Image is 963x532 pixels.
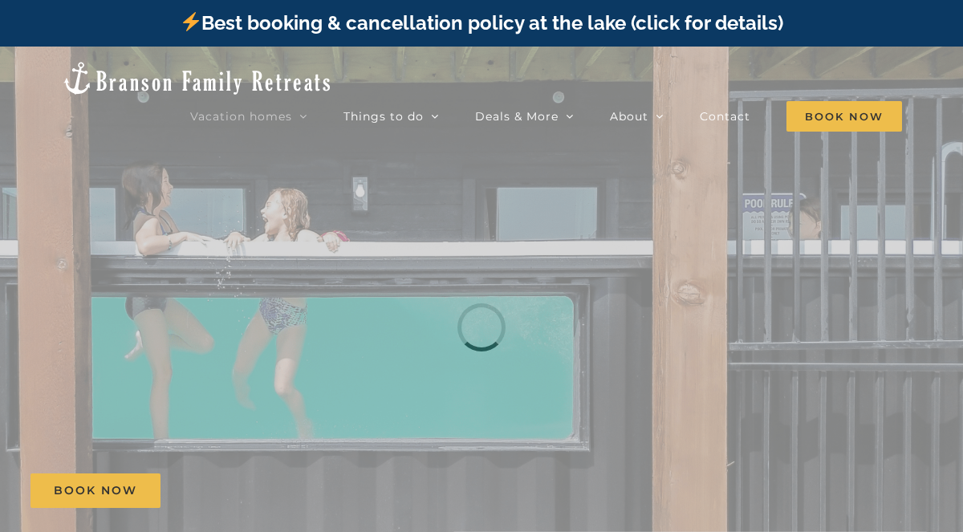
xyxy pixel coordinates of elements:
a: Things to do [343,100,439,132]
span: Vacation homes [190,111,292,122]
span: Book Now [54,484,137,497]
a: About [610,100,664,132]
span: Contact [700,111,750,122]
span: About [610,111,648,122]
nav: Main Menu [190,100,902,132]
img: Branson Family Retreats Logo [61,60,333,96]
img: ⚡️ [181,12,201,31]
span: Deals & More [475,111,559,122]
a: Vacation homes [190,100,307,132]
a: Book Now [30,473,160,508]
span: Things to do [343,111,424,122]
a: Contact [700,100,750,132]
a: Best booking & cancellation policy at the lake (click for details) [180,11,783,35]
span: Book Now [786,101,902,132]
a: Deals & More [475,100,574,132]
